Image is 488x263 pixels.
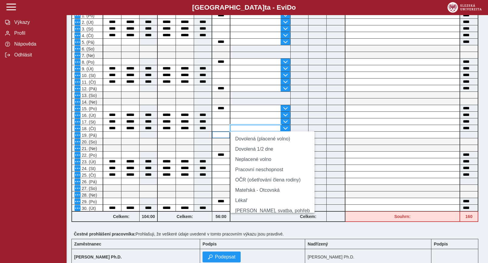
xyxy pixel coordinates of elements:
span: 8. (Po) [81,60,94,65]
span: Podepsat [215,254,236,260]
button: Menu [74,32,81,38]
button: Menu [74,12,81,18]
button: Menu [74,59,81,65]
button: Menu [74,192,81,198]
span: 21. (Ne) [81,146,97,151]
button: Menu [74,19,81,25]
span: 7. (Ne) [81,53,95,58]
button: Menu [74,79,81,85]
span: 20. (So) [81,140,97,144]
button: Menu [74,198,81,204]
button: Menu [74,112,81,118]
span: 13. (So) [81,93,97,98]
span: 10. (St) [81,73,96,78]
span: 2. (Út) [81,20,94,25]
span: Výkazy [12,20,61,25]
div: Fond pracovní doby (176 h) a součet hodin (160 h) se neshodují! [460,211,478,222]
button: Menu [74,72,81,78]
b: Zaměstnanec [74,242,101,246]
button: Menu [74,66,81,72]
b: 104:00 [140,214,157,219]
span: 14. (Ne) [81,100,97,104]
button: Menu [74,178,81,184]
button: Menu [74,125,81,131]
span: 26. (Pá) [81,179,97,184]
span: 11. (Čt) [81,80,96,85]
b: Podpis [434,242,448,246]
span: 27. (So) [81,186,97,191]
li: Dovolená (placené volno) [230,134,315,144]
span: 18. (Čt) [81,126,96,131]
span: t [265,4,267,11]
span: o [292,4,296,11]
button: Menu [74,85,81,91]
span: 30. (Út) [81,206,96,211]
button: Menu [74,172,81,178]
b: Celkem: [290,214,326,219]
button: Menu [74,26,81,32]
span: 12. (Pá) [81,86,97,91]
button: Menu [74,185,81,191]
button: Menu [74,99,81,105]
span: 17. (St) [81,120,96,124]
span: Profil [12,30,61,36]
button: Menu [74,92,81,98]
button: Menu [74,105,81,111]
span: Nápověda [12,41,61,47]
span: 9. (Út) [81,66,94,71]
span: 6. (So) [81,47,94,51]
b: Čestné prohlášení pracovníka: [74,232,136,236]
span: 22. (Po) [81,153,97,158]
button: Menu [74,159,81,165]
span: 23. (Út) [81,159,96,164]
button: Menu [74,39,81,45]
span: D [287,4,292,11]
li: [PERSON_NAME], svatba, pohřeb [230,206,315,216]
span: 1. (Po) [81,13,94,18]
button: Menu [74,139,81,145]
button: Menu [74,205,81,211]
span: 3. (St) [81,27,93,31]
li: Dovolená 1/2 dne [230,144,315,154]
button: Menu [74,152,81,158]
b: Souhrn: [394,214,411,219]
button: Menu [74,165,81,171]
li: Lékař [230,195,315,206]
li: Mateřská - Otcovská [230,185,315,195]
span: 29. (Po) [81,199,97,204]
span: 5. (Pá) [81,40,94,45]
b: Nadřízený [308,242,328,246]
b: [PERSON_NAME] Ph.D. [74,255,122,259]
li: Neplacené volno [230,154,315,165]
span: 16. (Út) [81,113,96,118]
b: Celkem: [158,214,212,219]
button: Podepsat [203,252,241,262]
b: Celkem: [103,214,139,219]
li: OČR (ošetřování člena rodiny) [230,175,315,185]
div: Prohlašuji, že veškeré údaje uvedené v tomto pracovním výkazu jsou pravdivé. [71,229,483,239]
span: 4. (Čt) [81,33,94,38]
span: 28. (Ne) [81,193,97,197]
span: 19. (Pá) [81,133,97,138]
span: 25. (Čt) [81,173,96,178]
b: Podpis [203,242,217,246]
li: Pracovní neschopnost [230,165,315,175]
img: logo_web_su.png [447,2,482,13]
div: Fond pracovní doby (176 h) a součet hodin (160 h) se neshodují! [345,211,460,222]
span: 15. (Po) [81,106,97,111]
button: Menu [74,46,81,52]
b: 160 [460,214,478,219]
button: Menu [74,145,81,151]
b: [GEOGRAPHIC_DATA] a - Evi [18,4,470,11]
button: Menu [74,52,81,58]
button: Menu [74,119,81,125]
button: Menu [74,132,81,138]
b: 56:00 [212,214,230,219]
span: 24. (St) [81,166,96,171]
span: Odhlásit [12,52,61,58]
